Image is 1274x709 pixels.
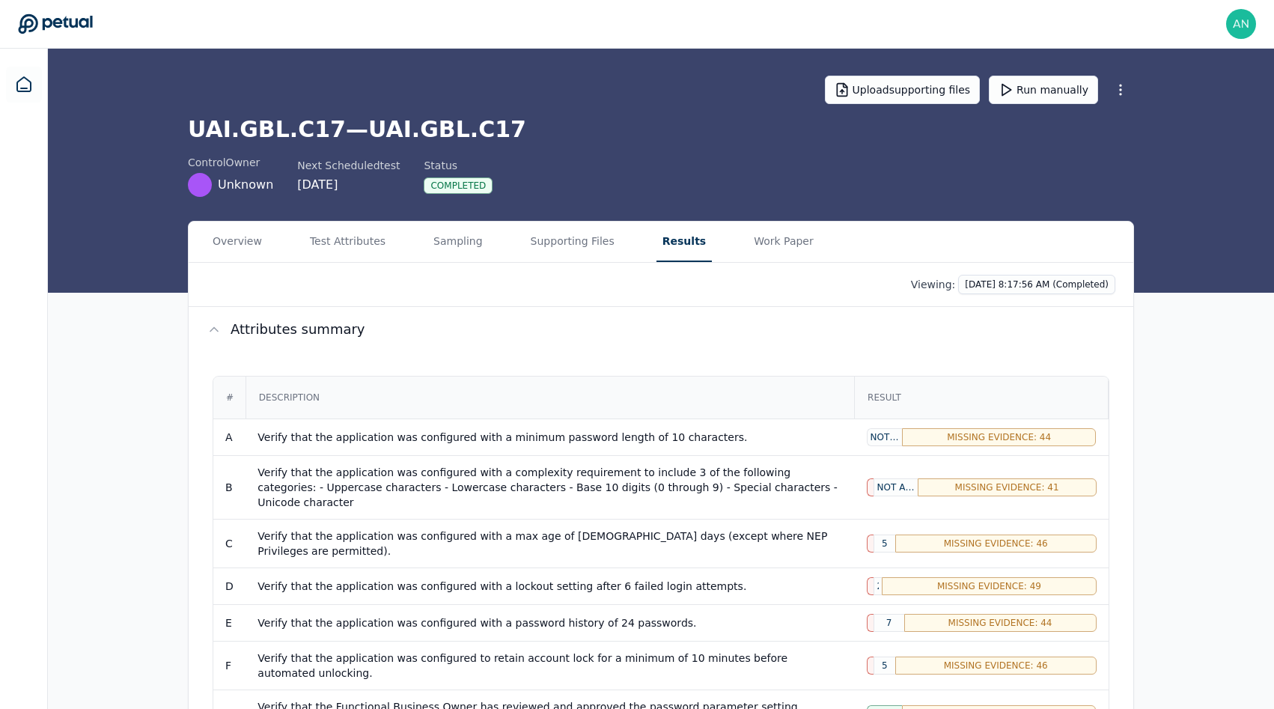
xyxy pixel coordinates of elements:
[188,155,273,170] div: control Owner
[424,177,493,194] div: Completed
[6,67,42,103] a: Dashboard
[189,307,1133,352] button: Attributes summary
[257,615,842,630] div: Verify that the application was configured with a password history of 24 passwords.
[958,275,1115,294] button: [DATE] 8:17:56 AM (Completed)
[871,431,899,443] span: Not Applicable: 8
[427,222,489,262] button: Sampling
[188,116,1134,143] h1: UAI.GBL.C17 — UAI.GBL.C17
[213,519,246,567] td: C
[1226,9,1256,39] img: andrew+amd@petual.ai
[247,377,853,418] div: Description
[877,481,915,493] span: Not Applicable: 10
[944,538,1048,550] span: Missing Evidence: 46
[656,222,712,262] button: Results
[257,651,842,681] div: Verify that the application was configured to retain account lock for a minimum of 10 minutes bef...
[886,617,892,629] span: 7
[304,222,391,262] button: Test Attributes
[207,222,268,262] button: Overview
[944,660,1048,672] span: Missing Evidence: 46
[213,641,246,690] td: F
[257,579,842,594] div: Verify that the application was configured with a lockout setting after 6 failed login attempts.
[911,277,956,292] p: Viewing:
[213,455,246,519] td: B
[213,604,246,641] td: E
[882,660,888,672] span: 5
[825,76,981,104] button: Uploadsupporting files
[1107,76,1134,103] button: More Options
[257,465,842,510] div: Verify that the application was configured with a complexity requirement to include 3 of the foll...
[213,419,246,455] td: A
[297,176,400,194] div: [DATE]
[18,13,93,34] a: Go to Dashboard
[525,222,621,262] button: Supporting Files
[424,158,493,173] div: Status
[257,430,842,445] div: Verify that the application was configured with a minimum password length of 10 characters.
[231,319,365,340] span: Attributes summary
[213,567,246,604] td: D
[989,76,1098,104] button: Run manually
[877,580,880,592] span: 2
[297,158,400,173] div: Next Scheduled test
[882,538,888,550] span: 5
[748,222,820,262] button: Work Paper
[214,377,246,418] div: #
[948,617,1052,629] span: Missing Evidence: 44
[218,176,273,194] span: Unknown
[947,431,1051,443] span: Missing Evidence: 44
[955,481,1059,493] span: Missing Evidence: 41
[257,529,842,559] div: Verify that the application was configured with a max age of [DEMOGRAPHIC_DATA] days (except wher...
[937,580,1041,592] span: Missing Evidence: 49
[856,377,1107,418] div: Result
